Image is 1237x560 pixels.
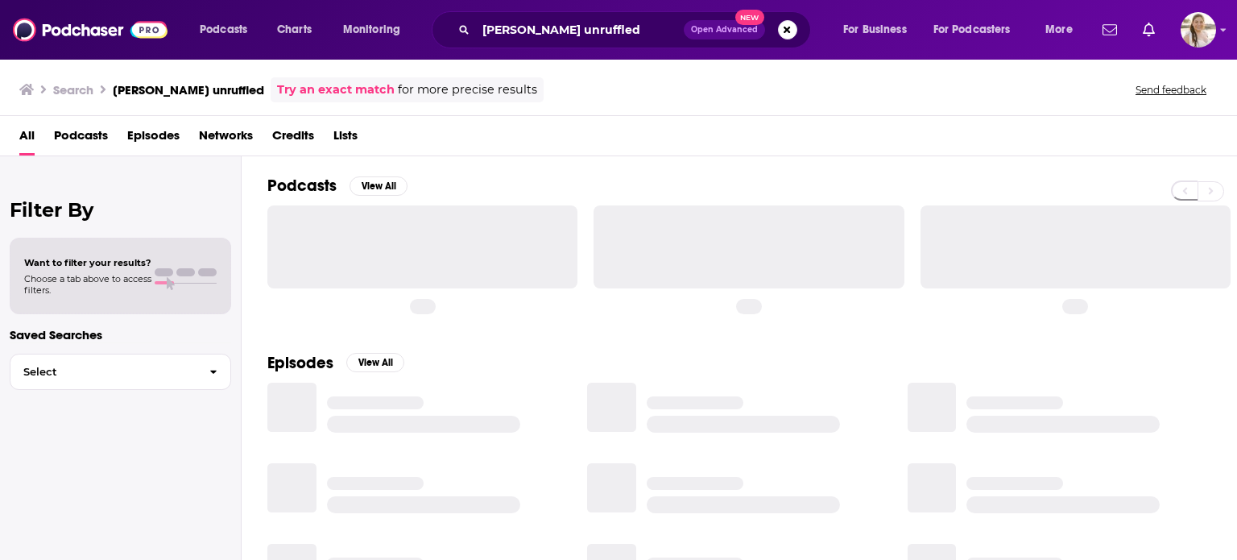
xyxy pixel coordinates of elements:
[933,19,1011,41] span: For Podcasters
[267,176,337,196] h2: Podcasts
[267,17,321,43] a: Charts
[277,19,312,41] span: Charts
[267,176,408,196] a: PodcastsView All
[188,17,268,43] button: open menu
[346,353,404,372] button: View All
[10,367,197,377] span: Select
[53,82,93,97] h3: Search
[1181,12,1216,48] span: Logged in as acquavie
[24,273,151,296] span: Choose a tab above to access filters.
[843,19,907,41] span: For Business
[267,353,333,373] h2: Episodes
[1136,16,1161,44] a: Show notifications dropdown
[10,327,231,342] p: Saved Searches
[10,198,231,222] h2: Filter By
[1045,19,1073,41] span: More
[447,11,826,48] div: Search podcasts, credits, & more...
[127,122,180,156] a: Episodes
[735,10,764,25] span: New
[10,354,231,390] button: Select
[1181,12,1216,48] img: User Profile
[350,176,408,196] button: View All
[333,122,358,156] a: Lists
[200,19,247,41] span: Podcasts
[398,81,537,99] span: for more precise results
[1181,12,1216,48] button: Show profile menu
[343,19,400,41] span: Monitoring
[272,122,314,156] a: Credits
[13,15,168,45] img: Podchaser - Follow, Share and Rate Podcasts
[267,353,404,373] a: EpisodesView All
[1131,83,1211,97] button: Send feedback
[19,122,35,156] a: All
[332,17,421,43] button: open menu
[832,17,927,43] button: open menu
[691,26,758,34] span: Open Advanced
[923,17,1034,43] button: open menu
[684,20,765,39] button: Open AdvancedNew
[1096,16,1123,44] a: Show notifications dropdown
[54,122,108,156] a: Podcasts
[277,81,395,99] a: Try an exact match
[199,122,253,156] a: Networks
[113,82,264,97] h3: [PERSON_NAME] unruffled
[24,257,151,268] span: Want to filter your results?
[1034,17,1093,43] button: open menu
[476,17,684,43] input: Search podcasts, credits, & more...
